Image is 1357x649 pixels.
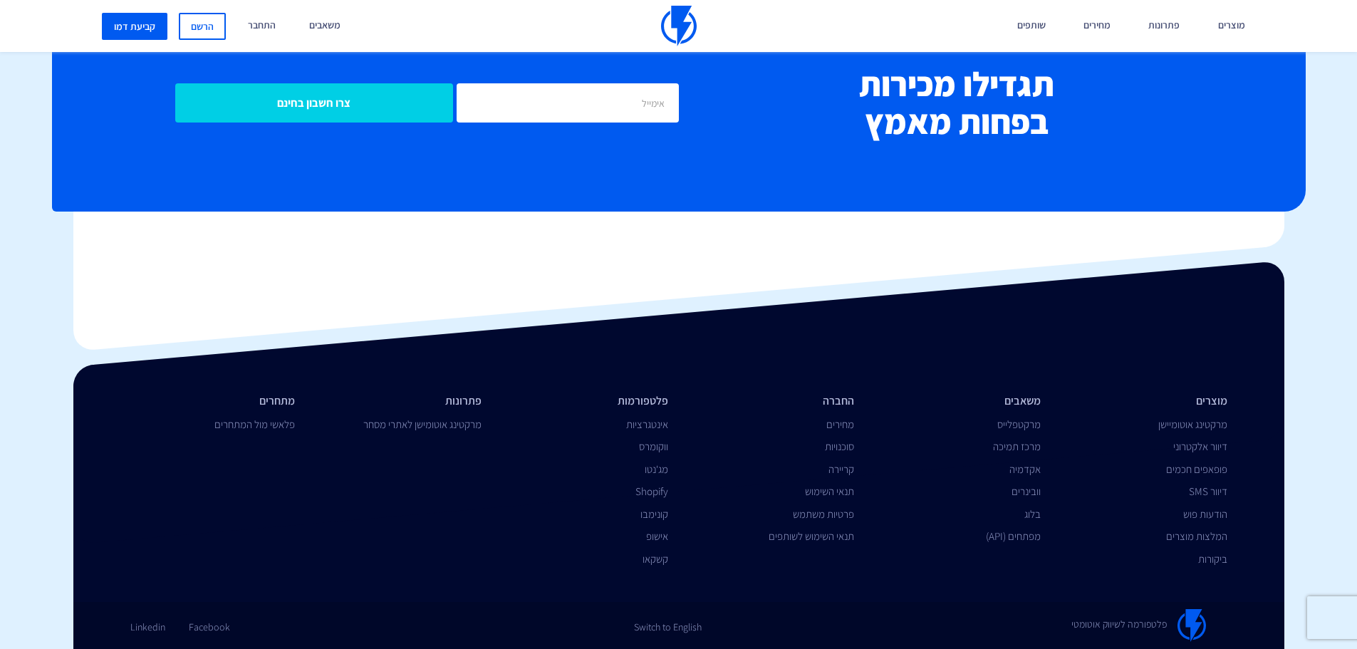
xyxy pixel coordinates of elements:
a: מרקטינג אוטומיישן [1158,417,1227,431]
a: הודעות פוש [1183,507,1227,521]
li: החברה [690,393,855,410]
input: אימייל [457,83,679,123]
a: ביקורות [1198,552,1227,566]
a: אינטגרציות [626,417,668,431]
a: מג'נטו [645,462,668,476]
a: פרטיות משתמש [793,507,854,521]
a: פלטפורמה לשיווק אוטומטי [1071,609,1206,642]
a: מרקטפלייס [997,417,1041,431]
a: מרכז תמיכה [993,440,1041,453]
a: קריירה [828,462,854,476]
a: תנאי השימוש לשותפים [769,529,854,543]
li: מתחרים [130,393,296,410]
a: Linkedin [130,609,165,634]
a: וובינרים [1012,484,1041,498]
a: קביעת דמו [102,13,167,40]
a: אקדמיה [1009,462,1041,476]
a: תנאי השימוש [805,484,854,498]
a: אישופ [646,529,668,543]
a: דיוור אלקטרוני [1173,440,1227,453]
a: Facebook [189,609,230,634]
a: דיוור SMS [1189,484,1227,498]
a: הרשם [179,13,226,40]
h2: תגדילו מכירות בפחות מאמץ [679,66,1234,140]
a: Switch to English [634,609,702,634]
a: קשקאו [643,552,668,566]
a: פופאפים חכמים [1166,462,1227,476]
a: סוכנויות [825,440,854,453]
a: מרקטינג אוטומישן לאתרי מסחר [363,417,482,431]
a: המלצות מוצרים [1166,529,1227,543]
a: פלאשי מול המתחרים [214,417,295,431]
input: צרו חשבון בחינם [175,83,453,123]
a: בלוג [1024,507,1041,521]
li: פלטפורמות [503,393,668,410]
li: מוצרים [1062,393,1227,410]
a: Shopify [635,484,668,498]
a: מחירים [826,417,854,431]
li: פתרונות [316,393,482,410]
img: Flashy [1177,609,1206,642]
a: מפתחים (API) [986,529,1041,543]
li: משאבים [875,393,1041,410]
a: קונימבו [640,507,668,521]
a: ווקומרס [639,440,668,453]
